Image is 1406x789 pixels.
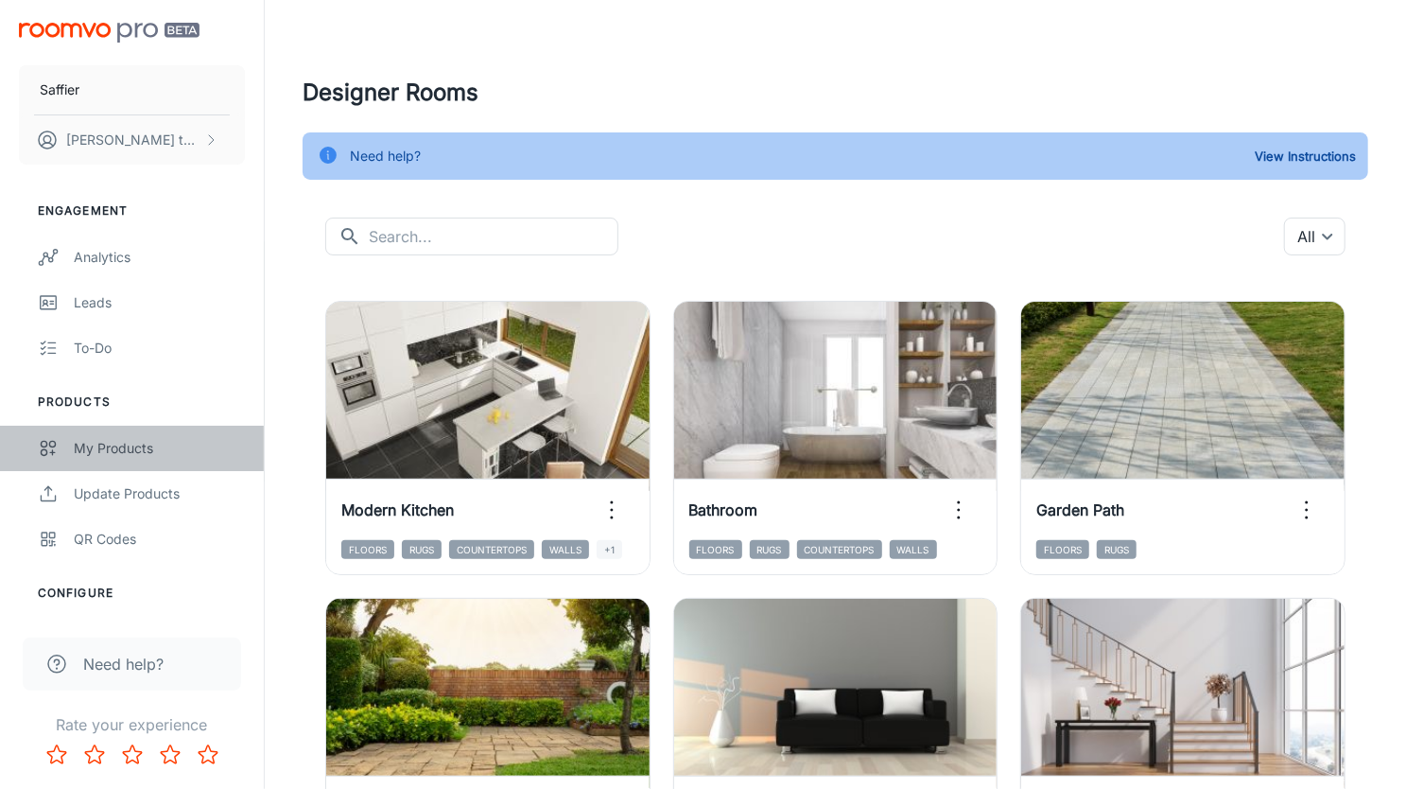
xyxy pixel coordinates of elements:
[542,540,589,559] span: Walls
[74,529,245,550] div: QR Codes
[1097,540,1137,559] span: Rugs
[369,218,618,255] input: Search...
[689,499,758,521] h6: Bathroom
[341,540,394,559] span: Floors
[74,338,245,359] div: To-do
[113,736,151,774] button: Rate 3 star
[19,65,245,114] button: Saffier
[402,540,442,559] span: Rugs
[1036,540,1089,559] span: Floors
[1284,218,1345,255] div: All
[74,483,245,504] div: Update Products
[341,499,454,521] h6: Modern Kitchen
[66,130,200,150] p: [PERSON_NAME] ten Broeke
[15,713,249,736] p: Rate your experience
[189,736,227,774] button: Rate 5 star
[1036,499,1124,521] h6: Garden Path
[797,540,882,559] span: Countertops
[76,736,113,774] button: Rate 2 star
[449,540,534,559] span: Countertops
[303,76,1368,110] h4: Designer Rooms
[151,736,189,774] button: Rate 4 star
[74,292,245,313] div: Leads
[40,79,79,100] p: Saffier
[890,540,937,559] span: Walls
[74,438,245,459] div: My Products
[597,540,622,559] span: +1
[689,540,742,559] span: Floors
[350,138,421,174] div: Need help?
[38,736,76,774] button: Rate 1 star
[750,540,790,559] span: Rugs
[19,23,200,43] img: Roomvo PRO Beta
[83,653,164,675] span: Need help?
[19,115,245,165] button: [PERSON_NAME] ten Broeke
[74,247,245,268] div: Analytics
[1250,142,1361,170] button: View Instructions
